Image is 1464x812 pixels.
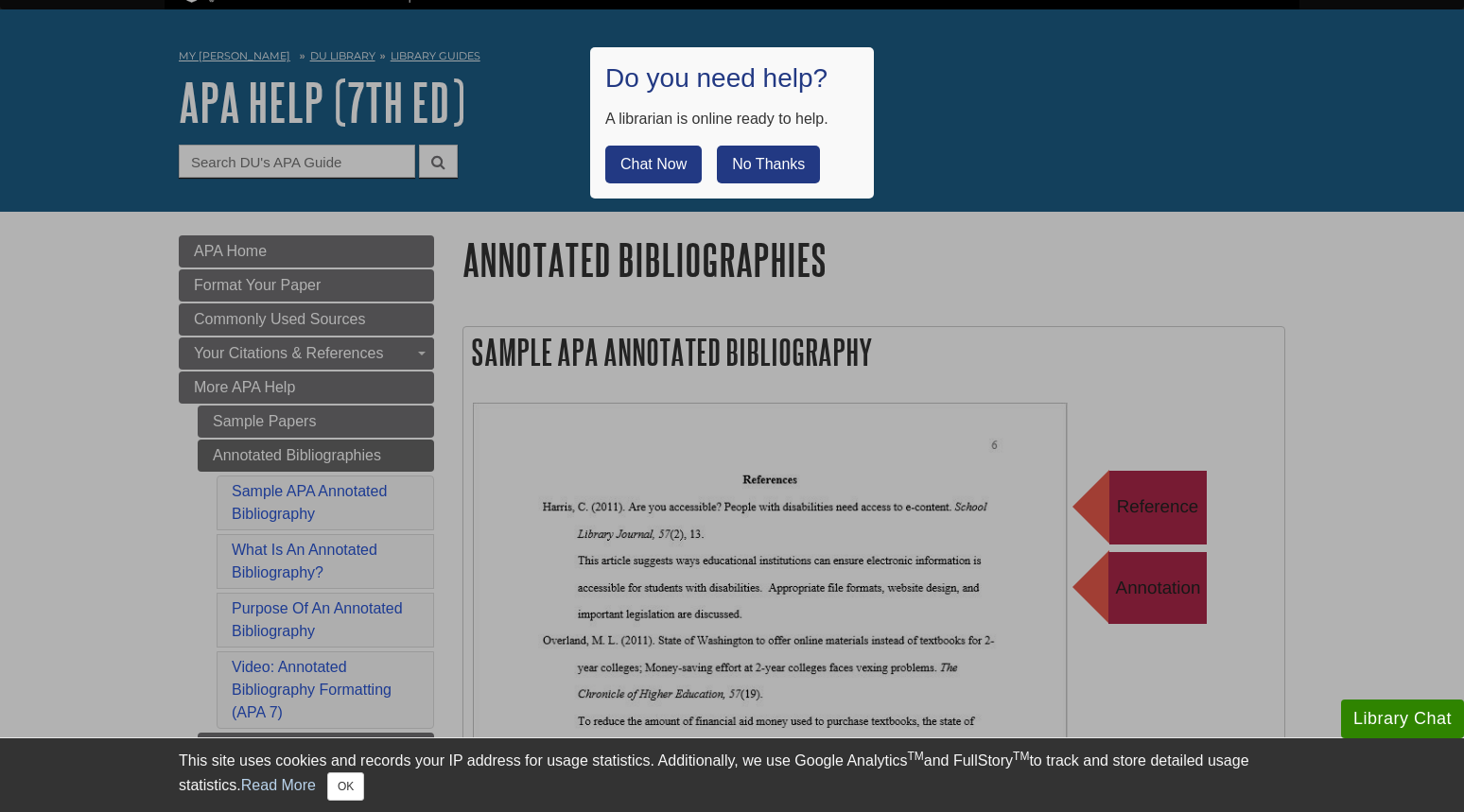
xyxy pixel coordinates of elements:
[717,146,820,183] button: No Thanks
[605,62,859,95] h1: Do you need help?
[241,777,316,793] a: Read More
[605,108,859,130] div: A librarian is online ready to help.
[1341,700,1464,738] button: Library Chat
[179,750,1285,801] div: This site uses cookies and records your IP address for usage statistics. Additionally, we use Goo...
[327,772,364,801] button: Close
[1013,750,1029,763] sup: TM
[605,146,702,183] button: Chat Now
[907,750,923,763] sup: TM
